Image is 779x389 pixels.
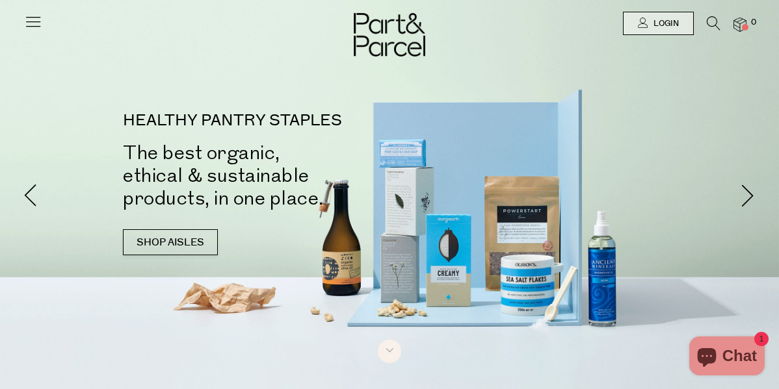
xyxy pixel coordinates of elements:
[733,18,746,31] a: 0
[123,113,409,129] p: HEALTHY PANTRY STAPLES
[354,13,425,56] img: Part&Parcel
[623,12,694,35] a: Login
[123,142,409,210] h2: The best organic, ethical & sustainable products, in one place.
[123,229,218,255] a: SHOP AISLES
[748,17,759,29] span: 0
[650,18,679,29] span: Login
[685,336,769,379] inbox-online-store-chat: Shopify online store chat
